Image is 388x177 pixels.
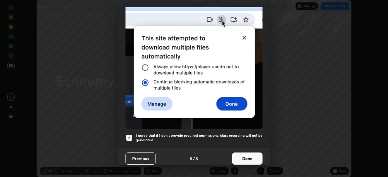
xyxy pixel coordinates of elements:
h4: 5 [190,155,192,162]
h4: / [193,155,195,162]
h5: I agree that if I don't provide required permissions, class recording will not be generated [136,133,263,143]
button: Previous [125,152,156,165]
button: Done [232,152,263,165]
h4: 5 [196,155,198,162]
